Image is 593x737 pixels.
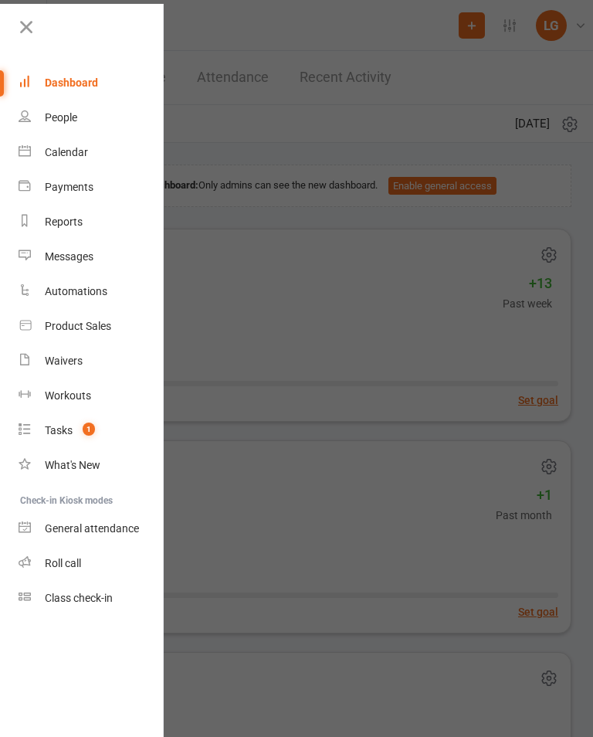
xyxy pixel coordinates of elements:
a: Calendar [19,135,164,170]
a: Tasks 1 [19,413,164,448]
a: People [19,100,164,135]
a: Automations [19,274,164,309]
div: Payments [45,181,93,193]
a: General attendance kiosk mode [19,511,164,546]
div: What's New [45,459,100,471]
a: Roll call [19,546,164,581]
div: Calendar [45,146,88,158]
div: Tasks [45,424,73,436]
div: Waivers [45,355,83,367]
a: Waivers [19,344,164,379]
a: Workouts [19,379,164,413]
a: Dashboard [19,66,164,100]
a: Messages [19,239,164,274]
a: Class kiosk mode [19,581,164,616]
div: Automations [45,285,107,297]
a: Payments [19,170,164,205]
div: Class check-in [45,592,113,604]
div: Dashboard [45,76,98,89]
div: Roll call [45,557,81,569]
span: 1 [83,423,95,436]
div: Workouts [45,389,91,402]
a: Product Sales [19,309,164,344]
a: What's New [19,448,164,483]
div: Reports [45,216,83,228]
div: General attendance [45,522,139,535]
div: Messages [45,250,93,263]
div: People [45,111,77,124]
a: Reports [19,205,164,239]
div: Product Sales [45,320,111,332]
